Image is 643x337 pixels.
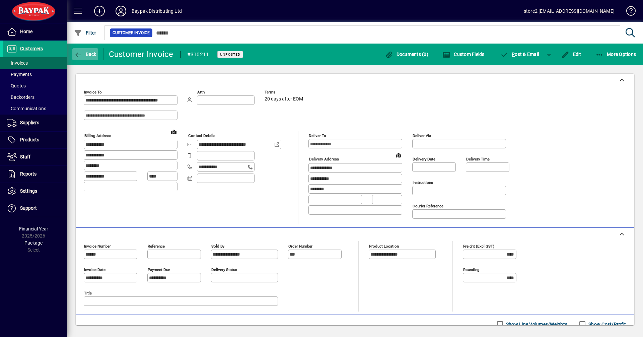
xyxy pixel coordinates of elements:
a: Knowledge Base [621,1,635,23]
a: Home [3,23,67,40]
span: Quotes [7,83,26,88]
button: Edit [560,48,583,60]
a: Invoices [3,57,67,69]
span: Unposted [220,52,240,57]
div: Baypak Distributing Ltd [132,6,182,16]
a: Backorders [3,91,67,103]
span: Invoices [7,60,28,66]
span: Home [20,29,32,34]
a: Communications [3,103,67,114]
mat-label: Order number [288,244,312,249]
span: Staff [20,154,30,159]
a: Reports [3,166,67,183]
mat-label: Sold by [211,244,224,249]
label: Show Cost/Profit [587,321,626,328]
a: Support [3,200,67,217]
span: Back [74,52,96,57]
button: Filter [72,27,98,39]
mat-label: Product location [369,244,399,249]
span: Edit [561,52,581,57]
span: Reports [20,171,37,177]
mat-label: Delivery time [466,157,490,161]
mat-label: Courier Reference [413,204,443,208]
mat-label: Delivery status [211,267,237,272]
a: Products [3,132,67,148]
mat-label: Freight (excl GST) [463,244,494,249]
span: Terms [265,90,305,94]
span: Customers [20,46,43,51]
div: store2 [EMAIL_ADDRESS][DOMAIN_NAME] [524,6,615,16]
span: More Options [595,52,636,57]
mat-label: Delivery date [413,157,435,161]
span: Payments [7,72,32,77]
mat-label: Invoice number [84,244,111,249]
label: Show Line Volumes/Weights [505,321,567,328]
a: Suppliers [3,115,67,131]
a: Quotes [3,80,67,91]
span: Package [24,240,43,246]
span: Customer Invoice [113,29,150,36]
button: Profile [110,5,132,17]
mat-label: Invoice date [84,267,105,272]
span: Suppliers [20,120,39,125]
mat-label: Title [84,291,92,295]
mat-label: Attn [197,90,205,94]
button: More Options [594,48,638,60]
div: Customer Invoice [109,49,173,60]
button: Custom Fields [441,48,486,60]
mat-label: Invoice To [84,90,102,94]
span: Settings [20,188,37,194]
span: Backorders [7,94,34,100]
mat-label: Rounding [463,267,479,272]
span: ost & Email [500,52,539,57]
span: Filter [74,30,96,36]
a: View on map [393,150,404,160]
mat-label: Deliver To [309,133,326,138]
span: Custom Fields [442,52,485,57]
a: View on map [168,126,179,137]
span: Products [20,137,39,142]
mat-label: Deliver via [413,133,431,138]
span: P [512,52,515,57]
span: Documents (0) [385,52,428,57]
mat-label: Instructions [413,180,433,185]
mat-label: Reference [148,244,165,249]
span: 20 days after EOM [265,96,303,102]
div: #310211 [187,49,209,60]
a: Staff [3,149,67,165]
span: Financial Year [19,226,48,231]
button: Documents (0) [383,48,430,60]
button: Post & Email [497,48,543,60]
span: Communications [7,106,46,111]
a: Payments [3,69,67,80]
span: Support [20,205,37,211]
button: Back [72,48,98,60]
a: Settings [3,183,67,200]
app-page-header-button: Back [67,48,104,60]
button: Add [89,5,110,17]
mat-label: Payment due [148,267,170,272]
